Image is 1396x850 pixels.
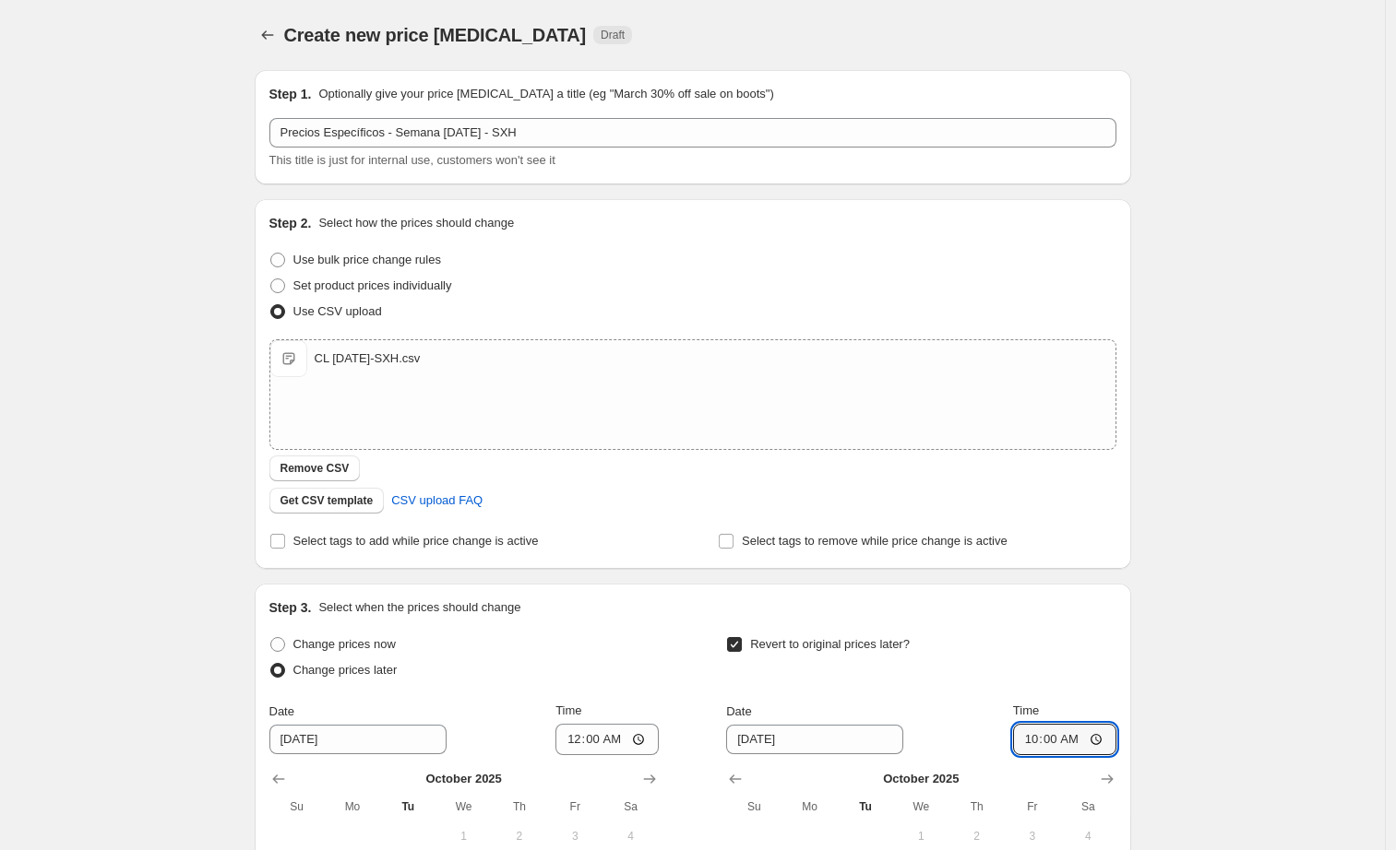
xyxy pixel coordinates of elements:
[332,799,373,814] span: Mo
[255,22,280,48] button: Price change jobs
[782,792,838,821] th: Monday
[610,799,650,814] span: Sa
[742,534,1008,548] span: Select tags to remove while price change is active
[893,792,949,821] th: Wednesday
[726,792,782,821] th: Sunday
[269,792,325,821] th: Sunday
[293,663,398,677] span: Change prices later
[726,725,903,754] input: 10/13/2025
[269,455,361,481] button: Remove CSV
[269,85,312,103] h2: Step 1.
[734,799,774,814] span: Su
[318,214,514,232] p: Select how the prices should change
[443,829,483,844] span: 1
[1060,792,1116,821] th: Saturday
[901,829,941,844] span: 1
[293,253,441,266] span: Use bulk price change rules
[391,491,483,510] span: CSV upload FAQ
[603,792,658,821] th: Saturday
[726,704,751,718] span: Date
[380,486,494,515] a: CSV upload FAQ
[499,799,540,814] span: Th
[956,829,996,844] span: 2
[610,829,650,844] span: 4
[956,799,996,814] span: Th
[269,118,1116,148] input: 30% off holiday sale
[1012,799,1053,814] span: Fr
[547,792,603,821] th: Friday
[280,493,374,508] span: Get CSV template
[1005,792,1060,821] th: Friday
[845,799,886,814] span: Tu
[1013,724,1116,755] input: 12:00
[443,799,483,814] span: We
[492,792,547,821] th: Thursday
[555,703,581,717] span: Time
[722,766,748,792] button: Show previous month, September 2025
[269,725,447,754] input: 10/13/2025
[901,799,941,814] span: We
[637,766,662,792] button: Show next month, November 2025
[266,766,292,792] button: Show previous month, September 2025
[949,792,1004,821] th: Thursday
[269,488,385,514] button: Get CSV template
[790,799,830,814] span: Mo
[318,598,520,617] p: Select when the prices should change
[1068,829,1108,844] span: 4
[269,598,312,617] h2: Step 3.
[1094,766,1120,792] button: Show next month, November 2025
[750,637,910,651] span: Revert to original prices later?
[1012,829,1053,844] span: 3
[318,85,773,103] p: Optionally give your price [MEDICAL_DATA] a title (eg "March 30% off sale on boots")
[555,724,659,755] input: 12:00
[293,278,452,292] span: Set product prices individually
[269,153,555,167] span: This title is just for internal use, customers won't see it
[1068,799,1108,814] span: Sa
[325,792,380,821] th: Monday
[277,799,317,814] span: Su
[293,637,396,651] span: Change prices now
[499,829,540,844] span: 2
[284,25,587,45] span: Create new price [MEDICAL_DATA]
[555,799,595,814] span: Fr
[315,349,421,368] div: CL [DATE]-SXH.csv
[380,792,436,821] th: Tuesday
[1013,703,1039,717] span: Time
[269,214,312,232] h2: Step 2.
[601,28,625,42] span: Draft
[838,792,893,821] th: Tuesday
[293,304,382,318] span: Use CSV upload
[280,461,350,476] span: Remove CSV
[293,534,539,548] span: Select tags to add while price change is active
[436,792,491,821] th: Wednesday
[388,799,428,814] span: Tu
[269,704,294,718] span: Date
[555,829,595,844] span: 3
